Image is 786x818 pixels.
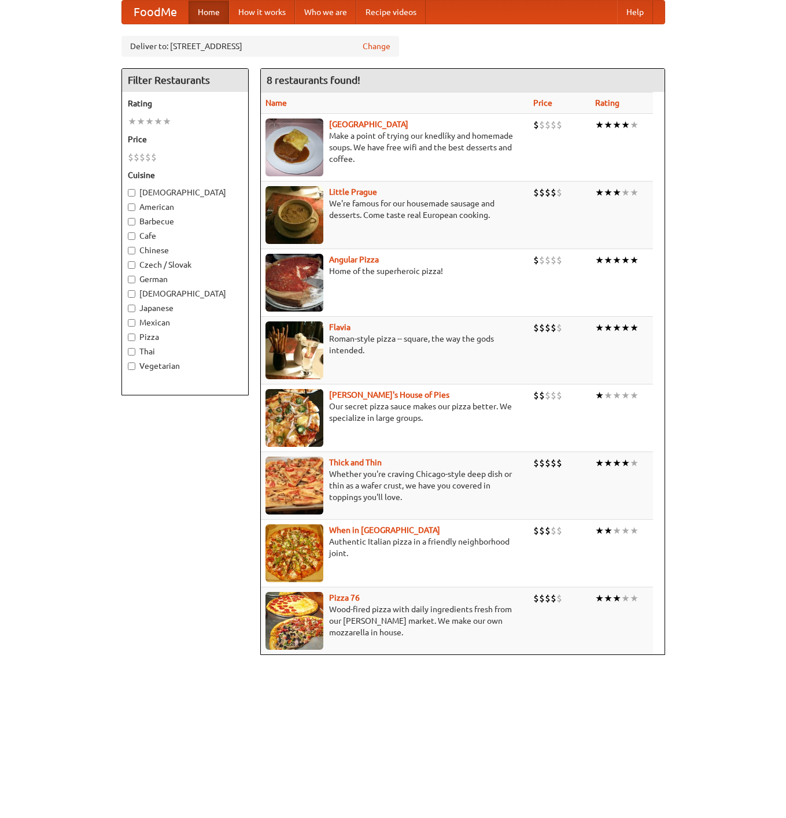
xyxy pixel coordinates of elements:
[145,115,154,128] li: ★
[128,203,135,211] input: American
[556,524,562,537] li: $
[551,457,556,469] li: $
[128,319,135,327] input: Mexican
[265,389,323,447] img: luigis.jpg
[630,119,639,131] li: ★
[551,592,556,605] li: $
[630,592,639,605] li: ★
[545,254,551,267] li: $
[533,98,552,108] a: Price
[329,458,382,467] a: Thick and Thin
[128,187,242,198] label: [DEMOGRAPHIC_DATA]
[533,389,539,402] li: $
[539,186,545,199] li: $
[128,290,135,298] input: [DEMOGRAPHIC_DATA]
[329,390,449,399] a: [PERSON_NAME]'s House of Pies
[556,254,562,267] li: $
[265,524,323,582] img: wheninrome.jpg
[265,98,287,108] a: Name
[556,592,562,605] li: $
[533,321,539,334] li: $
[539,524,545,537] li: $
[621,524,630,537] li: ★
[533,457,539,469] li: $
[551,389,556,402] li: $
[122,69,248,92] h4: Filter Restaurants
[145,151,151,164] li: $
[128,216,242,227] label: Barbecue
[128,346,242,357] label: Thai
[265,333,525,356] p: Roman-style pizza -- square, the way the gods intended.
[128,134,242,145] h5: Price
[128,334,135,341] input: Pizza
[533,254,539,267] li: $
[128,302,242,314] label: Japanese
[545,119,551,131] li: $
[329,525,440,535] a: When in [GEOGRAPHIC_DATA]
[556,389,562,402] li: $
[151,151,157,164] li: $
[128,360,242,372] label: Vegetarian
[556,457,562,469] li: $
[630,524,639,537] li: ★
[556,119,562,131] li: $
[128,115,136,128] li: ★
[595,254,604,267] li: ★
[612,524,621,537] li: ★
[556,186,562,199] li: $
[329,120,408,129] a: [GEOGRAPHIC_DATA]
[128,273,242,285] label: German
[539,592,545,605] li: $
[630,321,639,334] li: ★
[545,321,551,334] li: $
[128,151,134,164] li: $
[595,98,619,108] a: Rating
[128,169,242,181] h5: Cuisine
[612,389,621,402] li: ★
[329,255,379,264] a: Angular Pizza
[229,1,295,24] a: How it works
[295,1,356,24] a: Who we are
[128,232,135,240] input: Cafe
[604,592,612,605] li: ★
[551,321,556,334] li: $
[539,457,545,469] li: $
[128,317,242,328] label: Mexican
[329,187,377,197] b: Little Prague
[621,254,630,267] li: ★
[545,457,551,469] li: $
[533,592,539,605] li: $
[539,119,545,131] li: $
[612,119,621,131] li: ★
[630,389,639,402] li: ★
[265,198,525,221] p: We're famous for our housemade sausage and desserts. Come taste real European cooking.
[128,201,242,213] label: American
[136,115,145,128] li: ★
[545,186,551,199] li: $
[265,536,525,559] p: Authentic Italian pizza in a friendly neighborhood joint.
[139,151,145,164] li: $
[621,321,630,334] li: ★
[128,261,135,269] input: Czech / Slovak
[630,186,639,199] li: ★
[363,40,390,52] a: Change
[604,389,612,402] li: ★
[612,457,621,469] li: ★
[265,457,323,515] img: thick.jpg
[551,186,556,199] li: $
[595,389,604,402] li: ★
[329,323,350,332] a: Flavia
[612,321,621,334] li: ★
[539,321,545,334] li: $
[163,115,171,128] li: ★
[265,186,323,244] img: littleprague.jpg
[265,321,323,379] img: flavia.jpg
[604,254,612,267] li: ★
[595,119,604,131] li: ★
[265,130,525,165] p: Make a point of trying our knedlíky and homemade soups. We have free wifi and the best desserts a...
[121,36,399,57] div: Deliver to: [STREET_ADDRESS]
[551,119,556,131] li: $
[265,254,323,312] img: angular.jpg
